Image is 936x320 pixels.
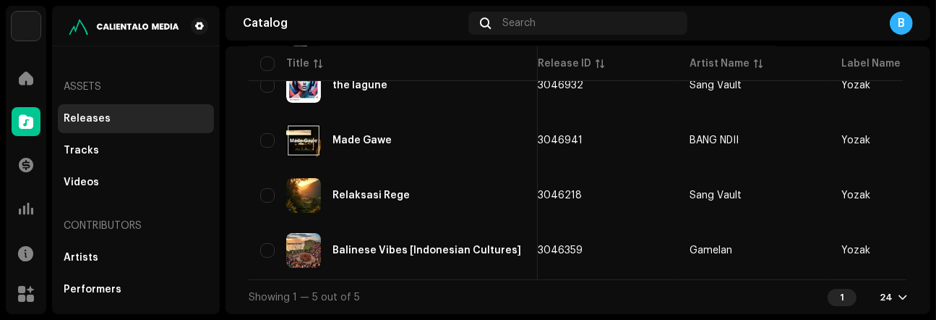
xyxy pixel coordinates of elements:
[243,17,463,29] div: Catalog
[538,80,583,90] span: 3046932
[286,178,321,213] img: f96fbc30-cbde-4b51-a318-f78c957f3d25
[538,56,591,71] div: Release ID
[286,68,321,103] img: aad57957-b0cc-4c6d-b24e-db1fcb1e1d81
[880,292,893,303] div: 24
[332,135,392,146] div: Made Gawe
[64,17,185,35] img: 7febf078-6aff-4fe0-b3ac-5fa913fd5324
[690,190,818,201] span: Sang Vault
[58,275,214,304] re-m-nav-item: Performers
[841,80,870,90] span: Yozak
[58,243,214,272] re-m-nav-item: Artists
[58,209,214,243] re-a-nav-header: Contributors
[58,136,214,165] re-m-nav-item: Tracks
[12,12,40,41] img: 4d5a508c-c80f-4d99-b7fb-82554657661d
[64,145,99,156] div: Tracks
[58,168,214,197] re-m-nav-item: Videos
[890,12,913,35] div: B
[828,289,856,306] div: 1
[332,245,521,256] div: Balinese Vibes [Indonesian Cultures]
[58,70,214,104] re-a-nav-header: Assets
[64,284,121,295] div: Performers
[690,190,742,201] div: Sang Vault
[502,17,536,29] span: Search
[538,245,583,256] span: 3046359
[690,80,742,90] div: Sang Vault
[64,252,98,264] div: Artists
[58,104,214,133] re-m-nav-item: Releases
[690,135,739,146] div: BANG NDII
[841,190,870,201] span: Yozak
[690,56,750,71] div: Artist Name
[332,190,410,201] div: Relaksasi Rege
[841,245,870,256] span: Yozak
[841,135,870,146] span: Yozak
[286,123,321,158] img: fa512e70-b368-4d87-921a-0b6efd1ff783
[538,190,582,201] span: 3046218
[690,245,818,256] span: Gamelan
[332,80,387,90] div: the lagune
[249,292,360,303] span: Showing 1 — 5 out of 5
[690,80,818,90] span: Sang Vault
[64,177,99,188] div: Videos
[286,233,321,268] img: a03fa4fc-e717-4dd5-a205-3c6c4b669c2e
[690,245,732,256] div: Gamelan
[286,56,309,71] div: Title
[841,56,901,71] div: Label Name
[64,113,111,125] div: Releases
[538,135,583,146] span: 3046941
[690,135,818,146] span: BANG NDII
